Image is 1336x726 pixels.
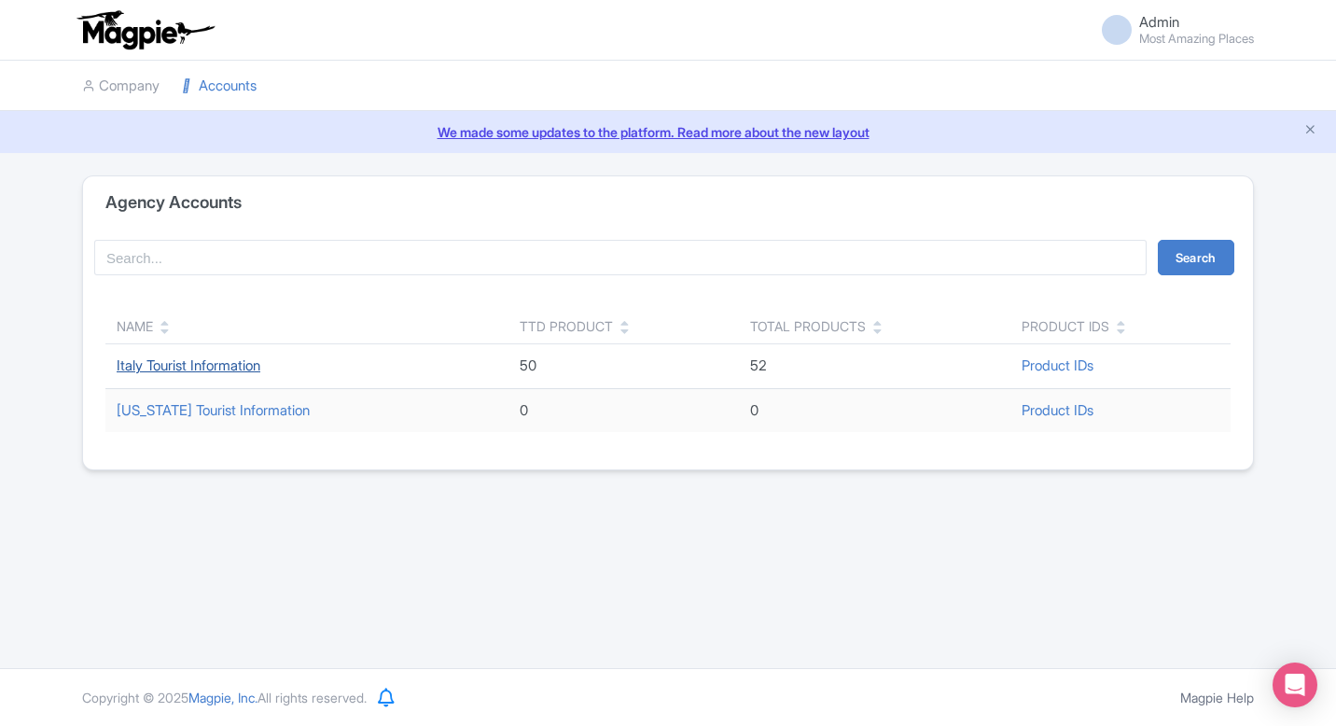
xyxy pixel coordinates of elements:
a: Accounts [182,61,257,112]
button: Search [1158,240,1234,275]
a: Product IDs [1022,401,1093,419]
button: Close announcement [1303,120,1317,142]
a: [US_STATE] Tourist Information [117,401,310,419]
h4: Agency Accounts [105,193,242,212]
td: 0 [739,388,1011,432]
div: TTD Product [520,316,613,336]
a: We made some updates to the platform. Read more about the new layout [11,122,1325,142]
td: 0 [508,388,739,432]
a: Italy Tourist Information [117,356,260,374]
div: Product IDs [1022,316,1109,336]
a: Product IDs [1022,356,1093,374]
div: Name [117,316,153,336]
span: Magpie, Inc. [188,690,257,705]
img: logo-ab69f6fb50320c5b225c76a69d11143b.png [73,9,217,50]
div: Open Intercom Messenger [1273,663,1317,707]
span: Admin [1139,13,1179,31]
a: Magpie Help [1180,690,1254,705]
input: Search... [94,240,1147,275]
small: Most Amazing Places [1139,33,1254,45]
a: Company [82,61,160,112]
div: Total Products [750,316,866,336]
td: 50 [508,344,739,389]
a: Admin Most Amazing Places [1091,15,1254,45]
div: Copyright © 2025 All rights reserved. [71,688,378,707]
td: 52 [739,344,1011,389]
